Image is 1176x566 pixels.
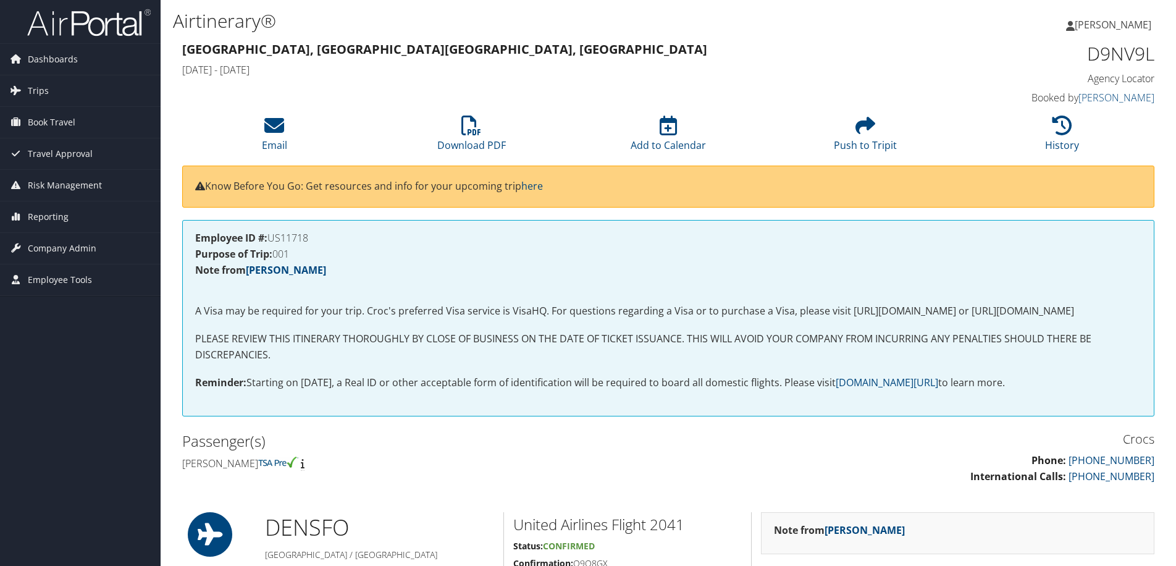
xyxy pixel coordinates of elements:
h4: US11718 [195,233,1141,243]
h4: 001 [195,249,1141,259]
h4: [PERSON_NAME] [182,457,659,470]
span: Employee Tools [28,264,92,295]
h3: Crocs [678,431,1154,448]
p: Starting on [DATE], a Real ID or other acceptable form of identification will be required to boar... [195,375,1141,391]
p: A Visa may be required for your trip. Croc's preferred Visa service is VisaHQ. For questions rega... [195,287,1141,319]
a: here [521,179,543,193]
a: Add to Calendar [631,122,706,152]
p: PLEASE REVIEW THIS ITINERARY THOROUGHLY BY CLOSE OF BUSINESS ON THE DATE OF TICKET ISSUANCE. THIS... [195,331,1141,363]
span: [PERSON_NAME] [1075,18,1151,32]
span: Reporting [28,201,69,232]
h1: Airtinerary® [173,8,833,34]
h1: D9NV9L [925,41,1154,67]
strong: Note from [195,263,326,277]
strong: Status: [513,540,543,552]
a: [PHONE_NUMBER] [1069,470,1154,483]
p: Know Before You Go: Get resources and info for your upcoming trip [195,179,1141,195]
span: Trips [28,75,49,106]
span: Dashboards [28,44,78,75]
a: [DOMAIN_NAME][URL] [836,376,938,389]
a: [PERSON_NAME] [1078,91,1154,104]
h4: Booked by [925,91,1154,104]
h2: Passenger(s) [182,431,659,452]
span: Company Admin [28,233,96,264]
h4: [DATE] - [DATE] [182,63,907,77]
span: Confirmed [543,540,595,552]
a: History [1045,122,1079,152]
strong: Employee ID #: [195,231,267,245]
strong: International Calls: [970,470,1066,483]
span: Book Travel [28,107,75,138]
a: Push to Tripit [834,122,897,152]
a: [PERSON_NAME] [1066,6,1164,43]
h4: Agency Locator [925,72,1154,85]
strong: Purpose of Trip: [195,247,272,261]
h5: [GEOGRAPHIC_DATA] / [GEOGRAPHIC_DATA] [265,549,494,561]
a: Download PDF [437,122,506,152]
strong: Note from [774,523,905,537]
h1: DEN SFO [265,512,494,543]
span: Risk Management [28,170,102,201]
a: [PERSON_NAME] [246,263,326,277]
span: Travel Approval [28,138,93,169]
h2: United Airlines Flight 2041 [513,514,742,535]
a: Email [262,122,287,152]
strong: Phone: [1031,454,1066,467]
strong: [GEOGRAPHIC_DATA], [GEOGRAPHIC_DATA] [GEOGRAPHIC_DATA], [GEOGRAPHIC_DATA] [182,41,707,57]
a: [PHONE_NUMBER] [1069,454,1154,467]
a: [PERSON_NAME] [825,523,905,537]
img: tsa-precheck.png [258,457,298,468]
strong: Reminder: [195,376,246,389]
img: airportal-logo.png [27,8,151,37]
